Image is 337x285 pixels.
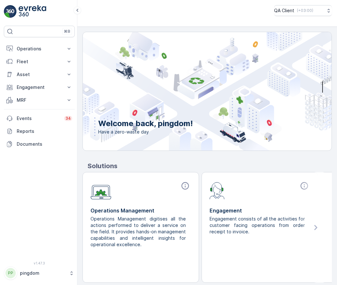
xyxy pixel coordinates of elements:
[98,129,193,135] span: Have a zero-waste day
[91,181,111,200] img: module-icon
[17,141,72,147] p: Documents
[17,115,60,122] p: Events
[4,266,75,280] button: PPpingdom
[17,128,72,134] p: Reports
[88,161,332,171] p: Solutions
[4,112,75,125] a: Events34
[91,216,186,248] p: Operations Management digitises all the actions performed to deliver a service on the field. It p...
[91,207,191,214] p: Operations Management
[297,8,313,13] p: ( +03:00 )
[65,116,71,121] p: 34
[4,94,75,107] button: MRF
[17,97,62,103] p: MRF
[17,71,62,78] p: Asset
[5,268,16,278] div: PP
[4,81,75,94] button: Engagement
[4,42,75,55] button: Operations
[17,84,62,91] p: Engagement
[19,5,46,18] img: logo_light-DOdMpM7g.png
[4,261,75,265] span: v 1.47.3
[274,5,332,16] button: QA Client(+03:00)
[20,270,66,276] p: pingdom
[17,58,62,65] p: Fleet
[274,7,294,14] p: QA Client
[4,55,75,68] button: Fleet
[64,29,70,34] p: ⌘B
[98,118,193,129] p: Welcome back, pingdom!
[4,125,75,138] a: Reports
[4,68,75,81] button: Asset
[4,138,75,151] a: Documents
[210,181,225,199] img: module-icon
[54,32,332,151] img: city illustration
[210,216,305,235] p: Engagement consists of all the activities for customer facing operations from order receipt to in...
[4,5,17,18] img: logo
[17,46,62,52] p: Operations
[210,207,310,214] p: Engagement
